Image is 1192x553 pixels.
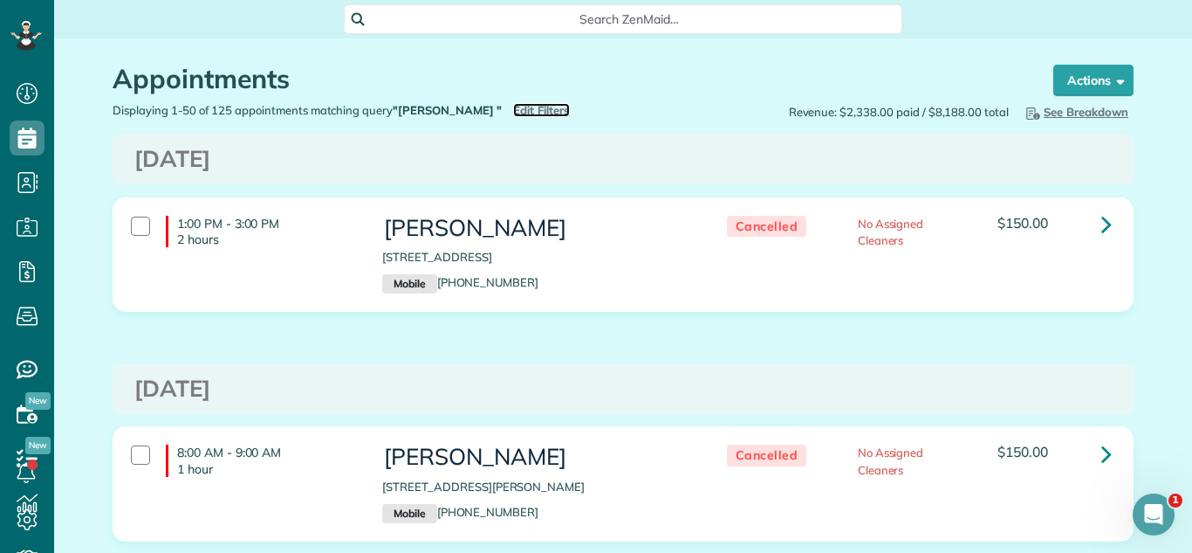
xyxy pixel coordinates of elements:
h3: [PERSON_NAME] [382,445,691,470]
a: Mobile[PHONE_NUMBER] [382,505,538,519]
h4: 8:00 AM - 9:00 AM [166,445,356,476]
span: New [25,437,51,454]
p: [STREET_ADDRESS] [382,249,691,266]
span: 1 [1168,494,1182,508]
small: Mobile [382,504,436,523]
span: $150.00 [997,214,1048,232]
h4: 1:00 PM - 3:00 PM [166,216,356,247]
span: No Assigned Cleaners [858,446,924,476]
span: No Assigned Cleaners [858,217,924,247]
p: 1 hour [177,461,356,477]
h1: Appointments [113,65,1020,93]
div: Displaying 1-50 of 125 appointments matching query [99,102,623,119]
span: $150.00 [997,443,1048,460]
small: Mobile [382,274,436,294]
span: New [25,392,51,410]
span: Cancelled [727,216,807,238]
button: See Breakdown [1017,102,1134,121]
h3: [PERSON_NAME] [382,216,691,241]
span: See Breakdown [1023,105,1128,119]
span: Cancelled [727,445,807,467]
p: [STREET_ADDRESS][PERSON_NAME] [382,479,691,495]
h3: [DATE] [134,377,1112,402]
h3: [DATE] [134,147,1112,172]
iframe: Intercom live chat [1133,494,1175,536]
span: Revenue: $2,338.00 paid / $8,188.00 total [789,104,1009,121]
a: Mobile[PHONE_NUMBER] [382,275,538,289]
p: 2 hours [177,232,356,247]
a: Edit Filters [513,103,570,117]
strong: "[PERSON_NAME] " [393,103,502,117]
button: Actions [1053,65,1134,96]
